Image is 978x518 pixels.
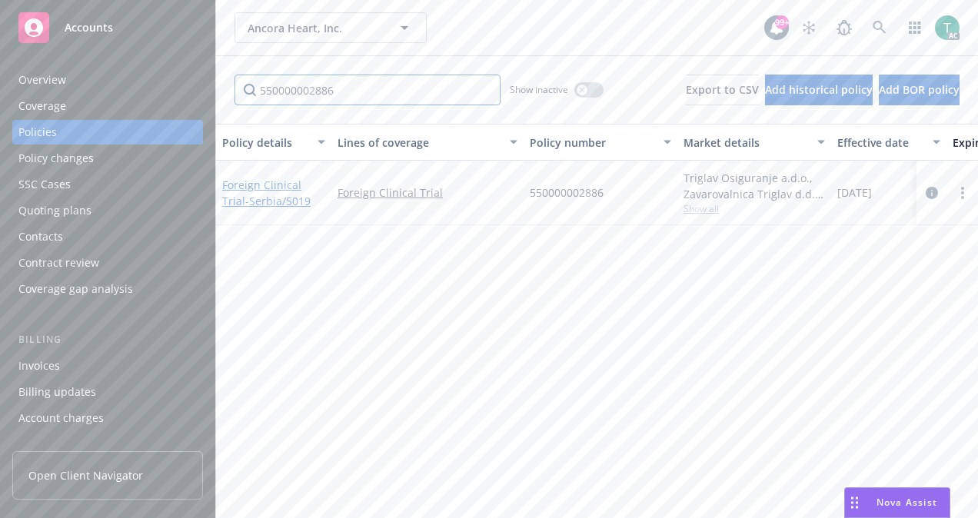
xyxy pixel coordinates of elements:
div: Policy details [222,134,308,151]
a: Foreign Clinical Trial [222,178,311,208]
a: Switch app [900,12,930,43]
span: 550000002886 [530,184,604,201]
a: Policies [12,120,203,144]
a: Contacts [12,224,203,249]
a: Report a Bug [829,12,860,43]
button: Market details [677,124,831,161]
button: Add historical policy [765,75,873,105]
div: Coverage gap analysis [18,277,133,301]
button: Policy number [524,124,677,161]
div: Overview [18,68,66,92]
span: - Serbia/5019 [245,194,311,208]
div: Quoting plans [18,198,91,223]
a: Overview [12,68,203,92]
div: Triglav Osiguranje a.d.o., Zavarovalnica Triglav d.d., Clinical Trials Insurance Services Limited... [684,170,825,202]
div: Account charges [18,406,104,430]
a: SSC Cases [12,172,203,197]
div: Market details [684,134,808,151]
a: Accounts [12,6,203,49]
a: Stop snowing [793,12,824,43]
a: Account charges [12,406,203,430]
div: Policies [18,120,57,144]
input: Filter by keyword... [235,75,501,105]
a: Coverage gap analysis [12,277,203,301]
a: Billing updates [12,380,203,404]
div: Drag to move [845,488,864,517]
span: Open Client Navigator [28,467,143,483]
a: Quoting plans [12,198,203,223]
div: Contacts [18,224,63,249]
a: Installment plans [12,432,203,457]
div: Policy number [530,134,654,151]
a: Contract review [12,251,203,275]
img: photo [935,15,960,40]
div: Invoices [18,354,60,378]
button: Add BOR policy [879,75,960,105]
button: Ancora Heart, Inc. [235,12,427,43]
a: Search [864,12,895,43]
span: Export to CSV [686,82,759,97]
div: Coverage [18,94,66,118]
span: [DATE] [837,184,872,201]
a: circleInformation [923,184,941,202]
span: Nova Assist [877,496,937,509]
div: Billing updates [18,380,96,404]
a: Policy changes [12,146,203,171]
button: Lines of coverage [331,124,524,161]
button: Nova Assist [844,487,950,518]
div: Policy changes [18,146,94,171]
span: Accounts [65,22,113,34]
div: Lines of coverage [338,134,501,151]
a: Coverage [12,94,203,118]
a: Foreign Clinical Trial [338,184,517,201]
div: Billing [12,332,203,347]
span: Add historical policy [765,82,873,97]
span: Show inactive [510,83,568,96]
span: Add BOR policy [879,82,960,97]
button: Effective date [831,124,946,161]
span: Ancora Heart, Inc. [248,20,381,36]
div: SSC Cases [18,172,71,197]
div: Contract review [18,251,99,275]
button: Export to CSV [686,75,759,105]
div: Installment plans [18,432,108,457]
a: Invoices [12,354,203,378]
button: Policy details [216,124,331,161]
a: more [953,184,972,202]
span: Show all [684,202,825,215]
div: 99+ [775,15,789,29]
div: Effective date [837,134,923,151]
